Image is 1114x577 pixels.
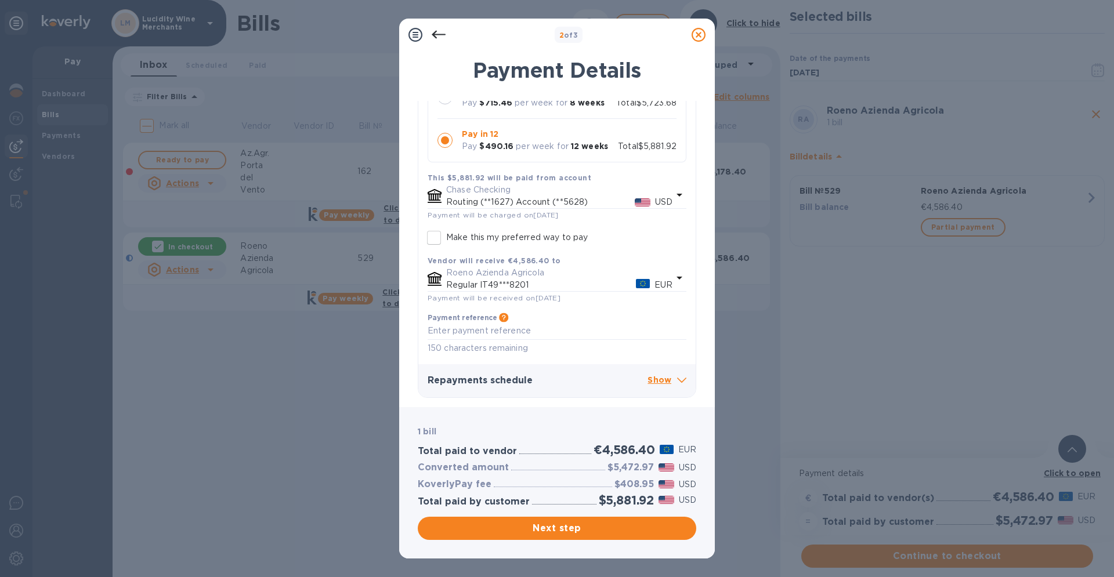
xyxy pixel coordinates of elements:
[618,140,677,153] p: Total $5,881.92
[614,479,654,490] h3: $408.95
[428,375,648,386] h3: Repayments schedule
[418,517,696,540] button: Next step
[446,231,588,244] p: Make this my preferred way to pay
[462,129,498,139] b: Pay in 12
[570,98,605,107] b: 8 weeks
[655,196,672,208] p: USD
[428,342,686,355] p: 150 characters remaining
[515,97,567,109] p: per week for
[635,198,650,206] img: USD
[462,140,477,153] p: Pay
[427,521,687,535] span: Next step
[428,293,560,302] span: Payment will be received on [DATE]
[571,141,608,151] b: 12 weeks
[446,184,672,196] p: Chase Checking
[446,267,672,279] p: Roeno Azienda Agricola
[559,31,578,39] b: of 3
[654,279,672,291] p: EUR
[428,211,559,219] span: Payment will be charged on [DATE]
[559,31,564,39] span: 2
[616,97,677,109] p: Total $5,723.68
[462,97,477,109] p: Pay
[516,140,569,153] p: per week for
[418,496,530,507] h3: Total paid by customer
[607,462,654,473] h3: $5,472.97
[418,58,696,82] h1: Payment Details
[428,314,497,322] h3: Payment reference
[659,463,674,471] img: USD
[418,479,491,490] h3: KoverlyPay fee
[659,496,674,504] img: USD
[479,98,512,107] b: $715.46
[678,444,696,456] p: EUR
[599,493,654,507] h2: $5,881.92
[679,478,696,491] p: USD
[428,173,591,182] b: This $5,881.92 will be paid from account
[418,446,517,457] h3: Total paid to vendor
[679,462,696,474] p: USD
[428,256,561,265] b: Vendor will receive €4,586.40 to
[479,141,513,151] b: $490.16
[418,462,509,473] h3: Converted amount
[648,373,686,388] p: Show
[594,442,654,457] h2: €4,586.40
[679,494,696,506] p: USD
[418,427,436,436] b: 1 bill
[659,480,674,488] img: USD
[446,279,636,291] p: Regular IT49***8201
[446,196,635,208] p: Routing (**1627) Account (**5628)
